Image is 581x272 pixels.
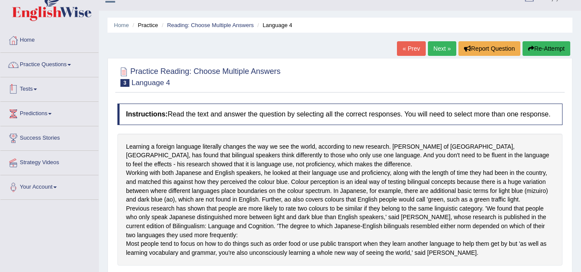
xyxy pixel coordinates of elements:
a: Next » [428,41,456,56]
a: Home [114,22,129,28]
div: Learning a foreign language literally changes the way we see the world, according to new research... [117,134,563,266]
b: Instructions: [126,110,168,118]
li: Language 4 [255,21,292,29]
a: Tests [0,77,98,99]
a: « Prev [397,41,425,56]
a: Predictions [0,102,98,123]
a: Your Account [0,175,98,197]
a: Practice Questions [0,53,98,74]
li: Practice [130,21,158,29]
button: Re-Attempt [523,41,570,56]
h4: Read the text and answer the question by selecting all the correct responses. You will need to se... [117,104,563,125]
small: Language 4 [132,79,170,87]
a: Reading: Choose Multiple Answers [167,22,254,28]
button: Report Question [458,41,520,56]
span: 3 [120,79,129,87]
a: Strategy Videos [0,151,98,172]
h2: Practice Reading: Choose Multiple Answers [117,65,280,87]
a: Home [0,28,98,50]
a: Success Stories [0,126,98,148]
